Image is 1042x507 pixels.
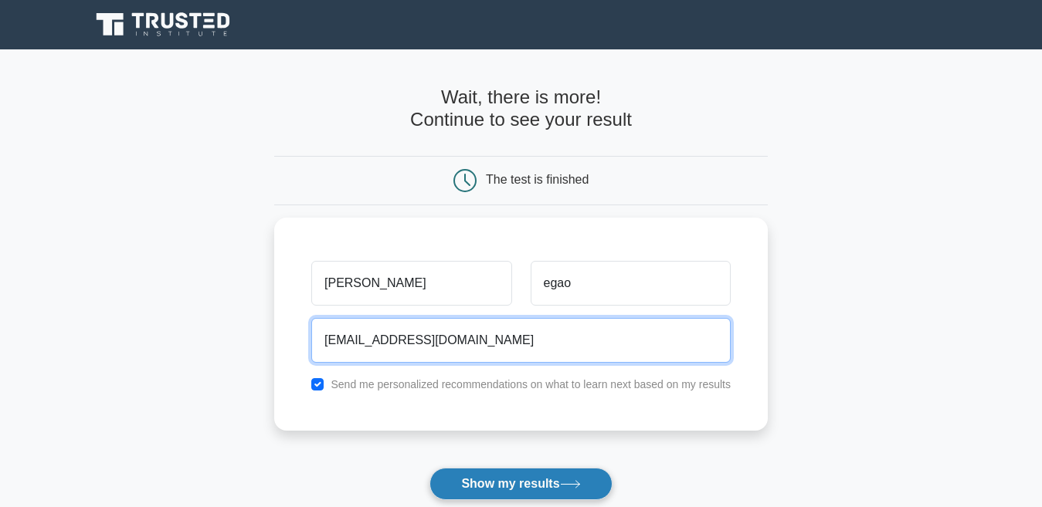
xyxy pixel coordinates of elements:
[311,261,511,306] input: First name
[429,468,612,500] button: Show my results
[311,318,731,363] input: Email
[274,86,768,131] h4: Wait, there is more! Continue to see your result
[531,261,731,306] input: Last name
[331,378,731,390] label: Send me personalized recommendations on what to learn next based on my results
[486,173,589,186] div: The test is finished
